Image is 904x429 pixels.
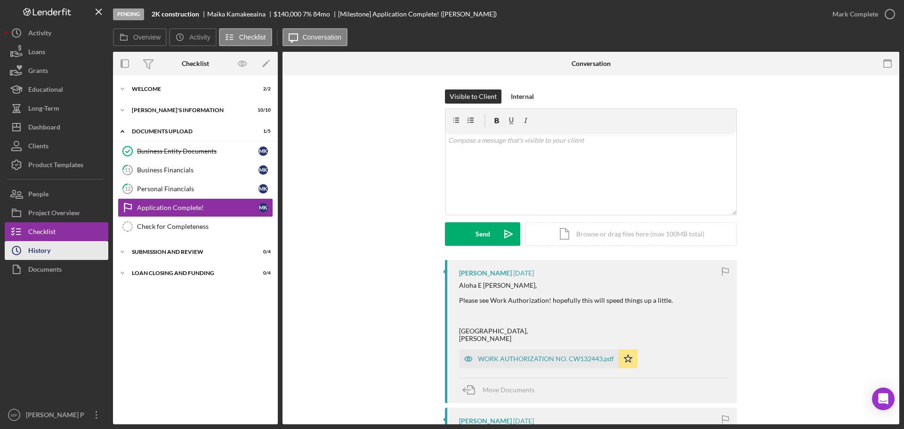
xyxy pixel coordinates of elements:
[303,33,342,41] label: Conversation
[5,260,108,279] button: Documents
[28,203,80,225] div: Project Overview
[254,249,271,255] div: 0 / 4
[28,61,48,82] div: Grants
[5,137,108,155] button: Clients
[5,80,108,99] button: Educational
[5,42,108,61] button: Loans
[28,42,45,64] div: Loans
[28,222,56,243] div: Checklist
[478,355,614,363] div: WORK AUTHORIZATION NO. CW132443.pdf
[132,270,247,276] div: LOAN CLOSING AND FUNDING
[459,378,544,402] button: Move Documents
[832,5,878,24] div: Mark Complete
[513,417,534,425] time: 2025-09-26 20:26
[313,10,330,18] div: 84 mo
[258,165,268,175] div: M K
[303,10,312,18] div: 7 %
[511,89,534,104] div: Internal
[113,28,167,46] button: Overview
[118,142,273,161] a: Business Entity DocumentsMK
[823,5,899,24] button: Mark Complete
[254,86,271,92] div: 2 / 2
[182,60,209,67] div: Checklist
[459,269,512,277] div: [PERSON_NAME]
[28,99,59,120] div: Long-Term
[572,60,611,67] div: Conversation
[450,89,497,104] div: Visible to Client
[28,241,50,262] div: History
[125,167,130,173] tspan: 11
[137,223,273,230] div: Check for Completeness
[133,33,161,41] label: Overview
[282,28,348,46] button: Conversation
[254,270,271,276] div: 0 / 4
[24,405,85,427] div: [PERSON_NAME] P
[476,222,490,246] div: Send
[28,137,48,158] div: Clients
[28,118,60,139] div: Dashboard
[28,185,48,206] div: People
[28,155,83,177] div: Product Templates
[132,86,247,92] div: WELCOME
[5,241,108,260] a: History
[5,155,108,174] button: Product Templates
[28,24,51,45] div: Activity
[459,349,638,368] button: WORK AUTHORIZATION NO. CW132443.pdf
[445,89,501,104] button: Visible to Client
[274,10,301,18] span: $140,000
[132,249,247,255] div: SUBMISSION AND REVIEW
[239,33,266,41] label: Checklist
[872,388,895,410] div: Open Intercom Messenger
[137,185,258,193] div: Personal Financials
[11,413,17,418] text: MP
[338,10,497,18] div: [Milestone] Application Complete! ([PERSON_NAME])
[132,107,247,113] div: [PERSON_NAME]'S INFORMATION
[118,217,273,236] a: Check for Completeness
[459,282,673,342] div: Aloha E [PERSON_NAME], Please see Work Authorization! hopefully this will speed things up a littl...
[5,24,108,42] button: Activity
[207,10,274,18] div: Maika Kamakeeaina
[445,222,520,246] button: Send
[137,166,258,174] div: Business Financials
[5,185,108,203] button: People
[5,99,108,118] button: Long-Term
[5,118,108,137] button: Dashboard
[506,89,539,104] button: Internal
[5,61,108,80] button: Grants
[137,147,258,155] div: Business Entity Documents
[459,417,512,425] div: [PERSON_NAME]
[258,184,268,194] div: M K
[152,10,199,18] b: 2K construction
[118,198,273,217] a: Application Complete!MK
[5,405,108,424] button: MP[PERSON_NAME] P
[513,269,534,277] time: 2025-09-26 22:29
[258,146,268,156] div: M K
[132,129,247,134] div: DOCUMENTS UPLOAD
[169,28,216,46] button: Activity
[254,129,271,134] div: 1 / 5
[118,161,273,179] a: 11Business FinancialsMK
[5,203,108,222] button: Project Overview
[28,260,62,281] div: Documents
[189,33,210,41] label: Activity
[5,222,108,241] button: Checklist
[258,203,268,212] div: M K
[137,204,258,211] div: Application Complete!
[118,179,273,198] a: 12Personal FinancialsMK
[219,28,272,46] button: Checklist
[483,386,534,394] span: Move Documents
[113,8,144,20] div: Pending
[254,107,271,113] div: 10 / 10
